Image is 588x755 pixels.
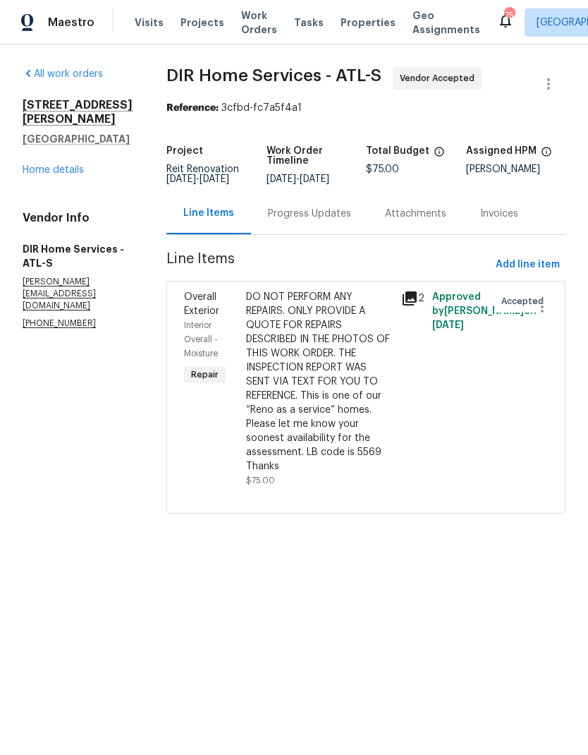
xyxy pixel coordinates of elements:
span: DIR Home Services - ATL-S [166,67,381,84]
span: [DATE] [200,174,229,184]
span: - [267,174,329,184]
div: 75 [504,8,514,23]
span: The total cost of line items that have been proposed by Opendoor. This sum includes line items th... [434,146,445,164]
span: [DATE] [432,320,464,330]
span: Overall Exterior [184,292,219,316]
span: Maestro [48,16,94,30]
span: The hpm assigned to this work order. [541,146,552,164]
span: Work Orders [241,8,277,37]
h5: DIR Home Services - ATL-S [23,242,133,270]
div: Progress Updates [268,207,351,221]
span: Projects [180,16,224,30]
h5: Work Order Timeline [267,146,367,166]
h5: Assigned HPM [466,146,537,156]
span: Repair [185,368,224,382]
span: Vendor Accepted [400,71,480,85]
span: Geo Assignments [412,8,480,37]
b: Reference: [166,103,219,113]
div: [PERSON_NAME] [466,164,566,174]
span: Properties [341,16,396,30]
h4: Vendor Info [23,211,133,225]
span: Visits [135,16,164,30]
h5: Project [166,146,203,156]
span: Approved by [PERSON_NAME] on [432,292,537,330]
span: $75.00 [366,164,399,174]
span: Add line item [496,256,560,274]
span: Interior Overall - Moisture [184,321,218,358]
a: Home details [23,165,84,175]
div: DO NOT PERFORM ANY REPAIRS. ONLY PROVIDE A QUOTE FOR REPAIRS DESCRIBED IN THE PHOTOS OF THIS WORK... [246,290,393,473]
div: Attachments [385,207,446,221]
span: - [166,174,229,184]
div: Line Items [183,206,234,220]
button: Add line item [490,252,565,278]
span: [DATE] [300,174,329,184]
div: Invoices [480,207,518,221]
span: $75.00 [246,476,275,485]
span: Line Items [166,252,490,278]
span: Tasks [294,18,324,28]
div: 2 [401,290,424,307]
span: Accepted [501,294,549,308]
span: [DATE] [267,174,296,184]
span: Reit Renovation [166,164,239,184]
div: 3cfbd-fc7a5f4a1 [166,101,565,115]
a: All work orders [23,69,103,79]
h5: Total Budget [366,146,429,156]
span: [DATE] [166,174,196,184]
